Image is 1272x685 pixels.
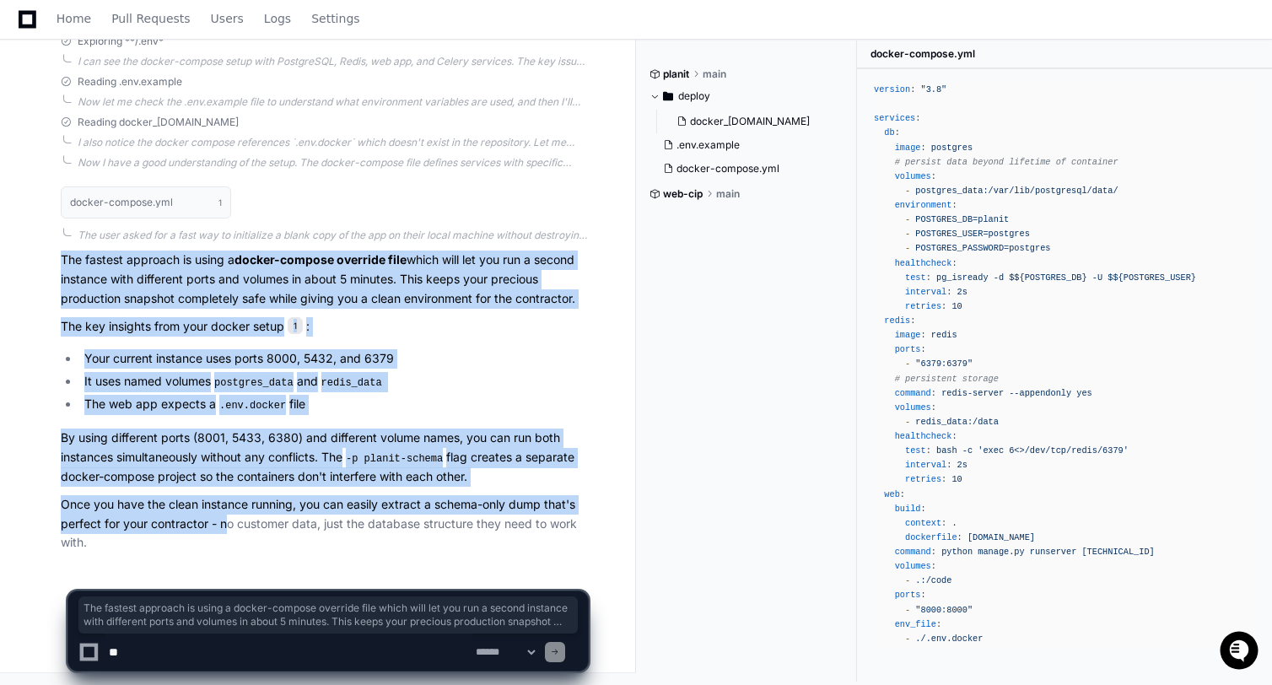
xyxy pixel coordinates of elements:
[951,200,957,210] span: :
[895,258,952,268] span: healthcheck
[70,197,173,208] h1: docker-compose.yml
[931,547,936,557] span: :
[931,402,936,413] span: :
[900,489,905,499] span: :
[951,518,957,528] span: .
[941,518,946,528] span: :
[79,395,588,415] li: The web app expects a file
[218,196,222,209] span: 1
[905,301,941,311] span: retries
[951,301,962,311] span: 10
[78,55,588,68] div: I can see the docker-compose setup with PostgreSQL, Redis, web app, and Celery services. The key ...
[895,547,931,557] span: command
[957,287,967,297] span: 2s
[78,116,239,129] span: Reading docker_[DOMAIN_NAME]
[915,229,1030,239] span: POSTGRES_USER=postgres
[895,374,999,384] span: # persistent storage
[874,113,915,123] span: services
[78,75,182,89] span: Reading .env.example
[57,13,91,24] span: Home
[17,17,51,51] img: PlayerZero
[84,601,573,628] span: The fastest approach is using a docker-compose override file which will let you run a second inst...
[920,330,925,340] span: :
[690,115,810,128] span: docker_[DOMAIN_NAME]
[931,388,936,398] span: :
[663,187,703,201] span: web-cip
[941,388,1092,398] span: redis-server --appendonly yes
[78,95,588,109] div: Now let me check the .env.example file to understand what environment variables are used, and the...
[78,156,588,170] div: Now I have a good understanding of the setup. The docker-compose file defines services with speci...
[895,388,931,398] span: command
[656,157,834,181] button: docker-compose.yml
[895,330,921,340] span: image
[61,429,588,487] p: By using different ports (8001, 5433, 6380) and different volume names, you can run both instance...
[905,532,957,542] span: dockerfile
[663,86,673,106] svg: Directory
[884,127,894,138] span: db
[926,272,931,283] span: :
[920,84,946,94] span: "3.8"
[234,252,407,267] strong: docker-compose override file
[951,258,957,268] span: :
[61,317,588,337] p: The key insights from your docker setup :
[870,47,975,61] span: docker-compose.yml
[61,251,588,308] p: The fastest approach is using a which will let you run a second instance with different ports and...
[957,460,967,470] span: 2s
[895,127,900,138] span: :
[670,110,834,133] button: docker_[DOMAIN_NAME]
[905,243,910,253] span: -
[915,417,999,427] span: redis_data:/data
[211,375,297,391] code: postgres_data
[905,460,946,470] span: interval
[910,316,915,326] span: :
[941,301,946,311] span: :
[905,474,941,484] span: retries
[936,445,1129,456] span: bash -c 'exec 6<>/dev/tcp/redis/6379'
[884,489,899,499] span: web
[915,214,1009,224] span: POSTGRES_DB=planit
[895,431,952,441] span: healthcheck
[168,177,204,190] span: Pylon
[318,375,385,391] code: redis_data
[931,330,957,340] span: redis
[678,89,710,103] span: deploy
[920,143,925,153] span: :
[905,272,926,283] span: test
[931,171,936,181] span: :
[79,372,588,392] li: It uses named volumes and
[941,547,1155,557] span: python manage.py runserver [TECHNICAL_ID]
[931,143,973,153] span: postgres
[78,136,588,149] div: I also notice the docker compose references `.env.docker` which doesn't exist in the repository. ...
[57,143,213,156] div: We're available if you need us!
[895,402,931,413] span: volumes
[649,83,844,110] button: deploy
[288,317,303,334] span: 1
[967,532,1035,542] span: [DOMAIN_NAME]
[905,214,910,224] span: -
[874,84,910,94] span: version
[57,126,277,143] div: Start new chat
[915,359,973,369] span: "6379:6379"
[905,359,910,369] span: -
[895,143,921,153] span: image
[895,157,1118,167] span: # persist data beyond lifetime of container
[342,451,446,467] code: -p planit-schema
[920,504,925,514] span: :
[656,133,834,157] button: .env.example
[78,229,588,242] div: The user asked for a fast way to initialize a blank copy of the app on their local machine withou...
[926,445,931,456] span: :
[910,84,915,94] span: :
[905,229,910,239] span: -
[79,349,588,369] li: Your current instance uses ports 8000, 5432, and 6379
[17,126,47,156] img: 1736555170064-99ba0984-63c1-480f-8ee9-699278ef63ed
[946,287,951,297] span: :
[957,532,962,542] span: :
[119,176,204,190] a: Powered byPylon
[915,186,1118,196] span: postgres_data:/var/lib/postgresql/data/
[287,131,307,151] button: Start new chat
[78,35,164,48] span: Exploring **/.env*
[111,13,190,24] span: Pull Requests
[1218,629,1264,675] iframe: Open customer support
[676,162,779,175] span: docker-compose.yml
[61,495,588,553] p: Once you have the clean instance running, you can easily extract a schema-only dump that's perfec...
